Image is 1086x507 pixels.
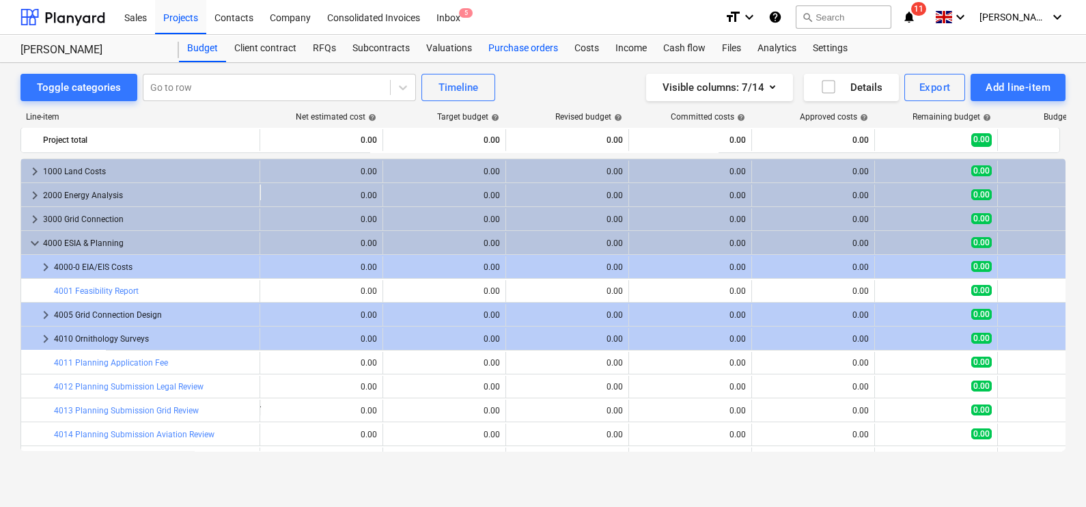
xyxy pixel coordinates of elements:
div: 0.00 [389,167,500,176]
a: Costs [566,35,607,62]
span: search [802,12,813,23]
button: Search [796,5,891,29]
a: Valuations [418,35,480,62]
div: Export [919,79,951,96]
div: 0.00 [389,382,500,392]
a: Analytics [749,35,805,62]
span: 0.00 [971,285,992,296]
div: 0.00 [389,334,500,344]
a: Budget [179,35,226,62]
div: 0.00 [757,238,869,248]
span: 0.00 [971,261,992,272]
div: Revised budget [555,112,622,122]
div: 0.00 [512,238,623,248]
div: 0.00 [389,358,500,368]
div: [PERSON_NAME] [20,43,163,57]
div: Project total [43,129,254,151]
div: 0.00 [757,310,869,320]
div: 0.00 [389,129,500,151]
div: 0.00 [512,286,623,296]
div: 0.00 [635,310,746,320]
div: 0.00 [757,167,869,176]
span: 0.00 [971,405,992,415]
div: 0.00 [757,382,869,392]
a: 4011 Planning Application Fee [54,358,168,368]
span: 0.00 [971,357,992,368]
div: 0.00 [512,406,623,415]
a: 4012 Planning Submission Legal Review [54,382,204,392]
div: Remaining budget [913,112,991,122]
div: 0.00 [512,262,623,272]
div: Target budget [437,112,499,122]
span: help [365,113,376,122]
div: 0.00 [266,358,377,368]
i: format_size [725,9,741,25]
span: 0.00 [971,309,992,320]
div: 0.00 [757,406,869,415]
i: notifications [902,9,916,25]
span: help [488,113,499,122]
div: Chat Widget [1018,441,1086,507]
div: 0.00 [757,358,869,368]
div: 0.00 [512,334,623,344]
div: 0.00 [635,215,746,224]
span: help [611,113,622,122]
div: 4000-0 EIA/EIS Costs [54,256,254,278]
span: 0.00 [971,133,992,146]
div: 0.00 [266,215,377,224]
a: 4001 Feasibility Report [54,286,139,296]
a: 4014 Planning Submission Aviation Review [54,430,214,439]
div: 0.00 [266,382,377,392]
div: 0.00 [757,334,869,344]
div: Committed costs [671,112,745,122]
div: Cash flow [655,35,714,62]
div: 0.00 [512,358,623,368]
span: 0.00 [971,189,992,200]
a: Income [607,35,655,62]
span: keyboard_arrow_right [27,187,43,204]
span: 11 [911,2,926,16]
a: Subcontracts [344,35,418,62]
button: Toggle categories [20,74,137,101]
span: keyboard_arrow_right [38,259,54,275]
div: 4010 Ornithology Surveys [54,328,254,350]
div: 0.00 [512,382,623,392]
div: 0.00 [512,310,623,320]
div: 0.00 [757,191,869,200]
div: Visible columns : 7/14 [663,79,777,96]
a: Settings [805,35,856,62]
div: 0.00 [757,129,869,151]
span: 5 [459,8,473,18]
div: Purchase orders [480,35,566,62]
a: 4013 Planning Submission Grid Review [54,406,199,415]
div: 3000 Grid Connection [43,208,254,230]
div: 0.00 [757,262,869,272]
button: Details [804,74,899,101]
div: 0.00 [512,430,623,439]
button: Export [904,74,966,101]
a: Client contract [226,35,305,62]
div: 0.00 [635,358,746,368]
i: keyboard_arrow_down [741,9,757,25]
div: 0.00 [512,167,623,176]
div: 0.00 [266,334,377,344]
div: Details [820,79,882,96]
a: Files [714,35,749,62]
a: RFQs [305,35,344,62]
div: 2000 Energy Analysis [43,184,254,206]
span: [PERSON_NAME] [979,12,1048,23]
div: 0.00 [635,406,746,415]
div: 0.00 [266,167,377,176]
div: Toggle categories [37,79,121,96]
span: help [857,113,868,122]
div: 0.00 [389,238,500,248]
div: 0.00 [512,191,623,200]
